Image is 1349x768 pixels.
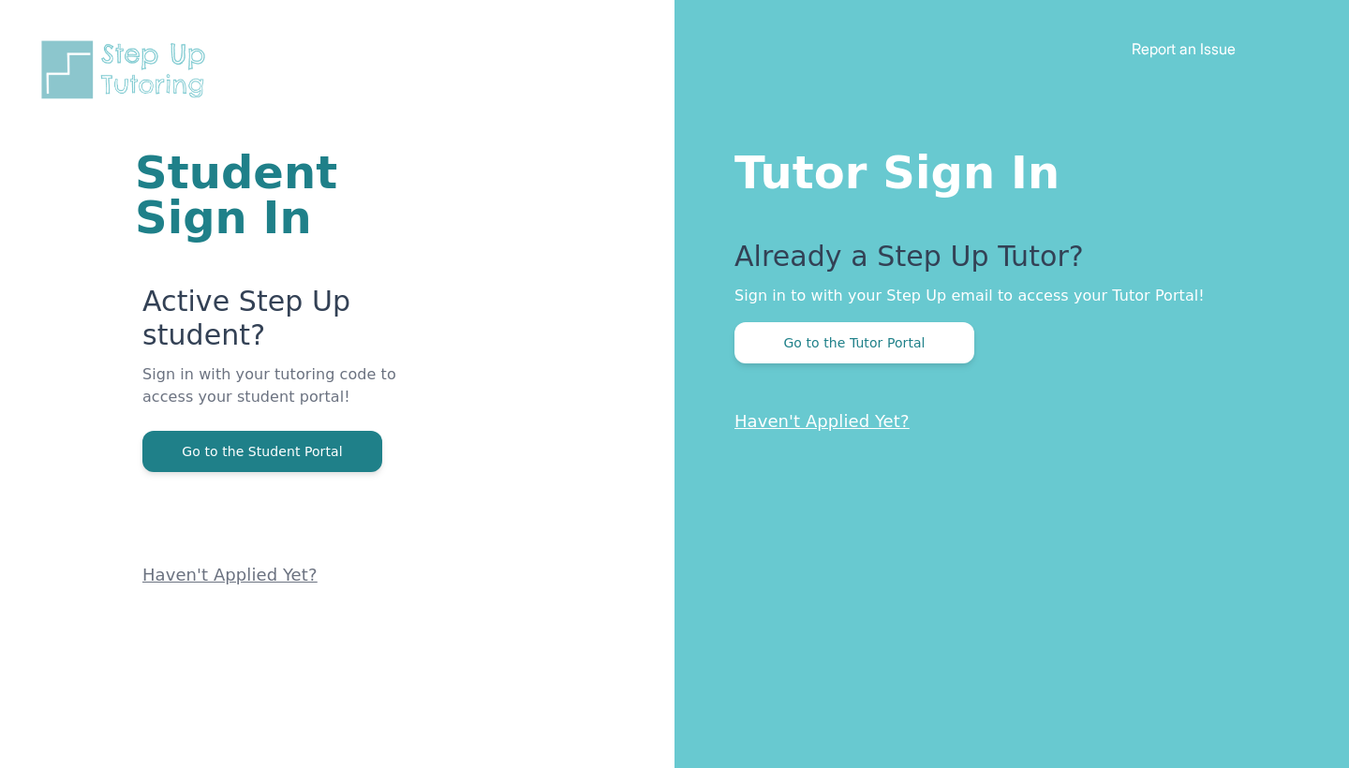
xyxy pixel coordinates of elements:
[734,285,1274,307] p: Sign in to with your Step Up email to access your Tutor Portal!
[734,411,910,431] a: Haven't Applied Yet?
[1132,39,1236,58] a: Report an Issue
[734,240,1274,285] p: Already a Step Up Tutor?
[734,322,974,363] button: Go to the Tutor Portal
[142,431,382,472] button: Go to the Student Portal
[734,142,1274,195] h1: Tutor Sign In
[734,333,974,351] a: Go to the Tutor Portal
[142,442,382,460] a: Go to the Student Portal
[142,565,318,584] a: Haven't Applied Yet?
[135,150,450,240] h1: Student Sign In
[142,363,450,431] p: Sign in with your tutoring code to access your student portal!
[37,37,217,102] img: Step Up Tutoring horizontal logo
[142,285,450,363] p: Active Step Up student?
